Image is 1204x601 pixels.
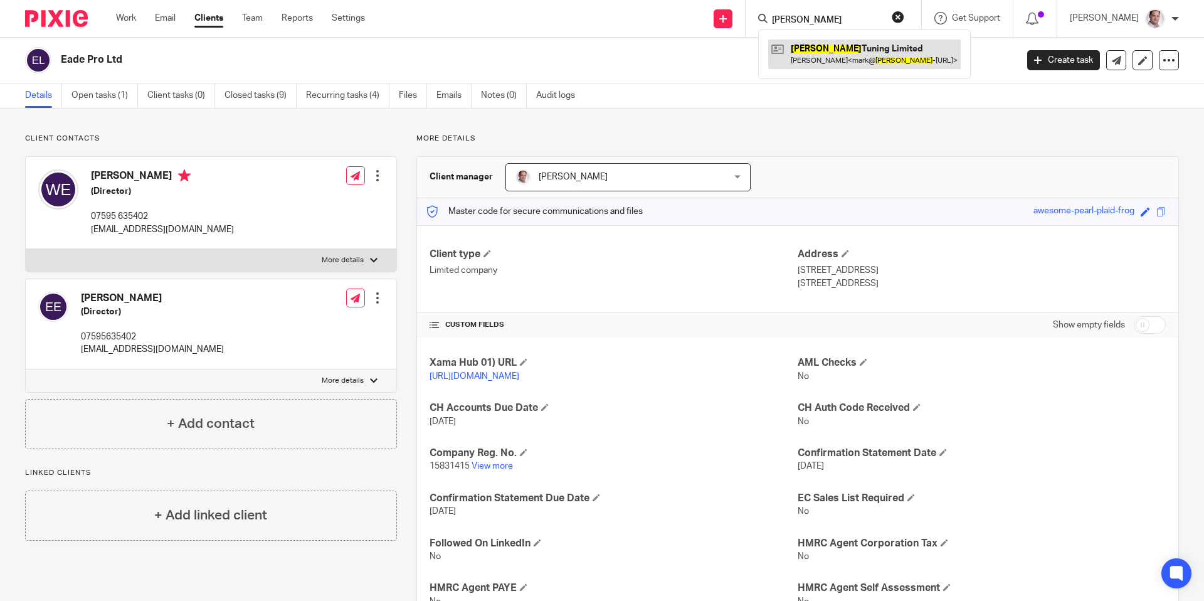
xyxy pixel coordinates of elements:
a: Team [242,12,263,24]
div: awesome-pearl-plaid-frog [1033,205,1134,219]
a: Open tasks (1) [71,83,138,108]
img: Munro%20Partners-3202.jpg [515,169,531,184]
a: Client tasks (0) [147,83,215,108]
span: [PERSON_NAME] [539,173,608,181]
h4: + Add linked client [154,506,267,525]
h4: EC Sales List Required [798,492,1166,505]
span: No [798,372,809,381]
img: svg%3E [38,169,78,210]
a: Files [399,83,427,108]
h3: Client manager [430,171,493,183]
img: Munro%20Partners-3202.jpg [1145,9,1165,29]
h4: [PERSON_NAME] [91,169,234,185]
h4: HMRC Agent Self Assessment [798,582,1166,595]
a: Clients [194,12,223,24]
h4: Xama Hub 01) URL [430,356,798,370]
h5: (Director) [91,185,234,198]
p: More details [322,376,364,386]
p: Linked clients [25,468,397,478]
span: [DATE] [430,417,456,426]
p: [PERSON_NAME] [1070,12,1139,24]
button: Clear [892,11,904,23]
p: Limited company [430,264,798,277]
h2: Eade Pro Ltd [61,53,819,66]
p: Client contacts [25,134,397,144]
a: Settings [332,12,365,24]
p: More details [322,255,364,265]
a: View more [472,462,513,471]
p: [EMAIL_ADDRESS][DOMAIN_NAME] [91,223,234,236]
h4: Client type [430,248,798,261]
a: Emails [436,83,472,108]
a: Recurring tasks (4) [306,83,389,108]
img: svg%3E [25,47,51,73]
span: No [798,507,809,516]
h4: CUSTOM FIELDS [430,320,798,330]
a: Reports [282,12,313,24]
i: Primary [178,169,191,182]
span: 15831415 [430,462,470,471]
span: [DATE] [430,507,456,516]
h4: Company Reg. No. [430,447,798,460]
img: svg%3E [38,292,68,322]
span: Get Support [952,14,1000,23]
p: [STREET_ADDRESS] [798,277,1166,290]
span: No [798,552,809,561]
p: Master code for secure communications and files [426,205,643,218]
p: More details [416,134,1179,144]
a: Details [25,83,62,108]
img: Pixie [25,10,88,27]
h4: HMRC Agent Corporation Tax [798,537,1166,550]
a: Work [116,12,136,24]
h4: [PERSON_NAME] [81,292,224,305]
span: No [798,417,809,426]
h4: Confirmation Statement Due Date [430,492,798,505]
span: No [430,552,441,561]
h4: HMRC Agent PAYE [430,582,798,595]
h4: CH Auth Code Received [798,402,1166,415]
a: Closed tasks (9) [224,83,297,108]
h4: Confirmation Statement Date [798,447,1166,460]
a: [URL][DOMAIN_NAME] [430,372,519,381]
h4: Address [798,248,1166,261]
h4: AML Checks [798,356,1166,370]
a: Create task [1027,50,1100,70]
a: Audit logs [536,83,584,108]
a: Notes (0) [481,83,527,108]
p: [EMAIL_ADDRESS][DOMAIN_NAME] [81,343,224,356]
h4: Followed On LinkedIn [430,537,798,550]
p: [STREET_ADDRESS] [798,264,1166,277]
span: [DATE] [798,462,824,471]
p: 07595635402 [81,331,224,343]
a: Email [155,12,176,24]
p: 07595 635402 [91,210,234,223]
h4: CH Accounts Due Date [430,402,798,415]
h5: (Director) [81,306,224,318]
h4: + Add contact [167,414,255,433]
label: Show empty fields [1053,319,1125,331]
input: Search [771,15,884,26]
